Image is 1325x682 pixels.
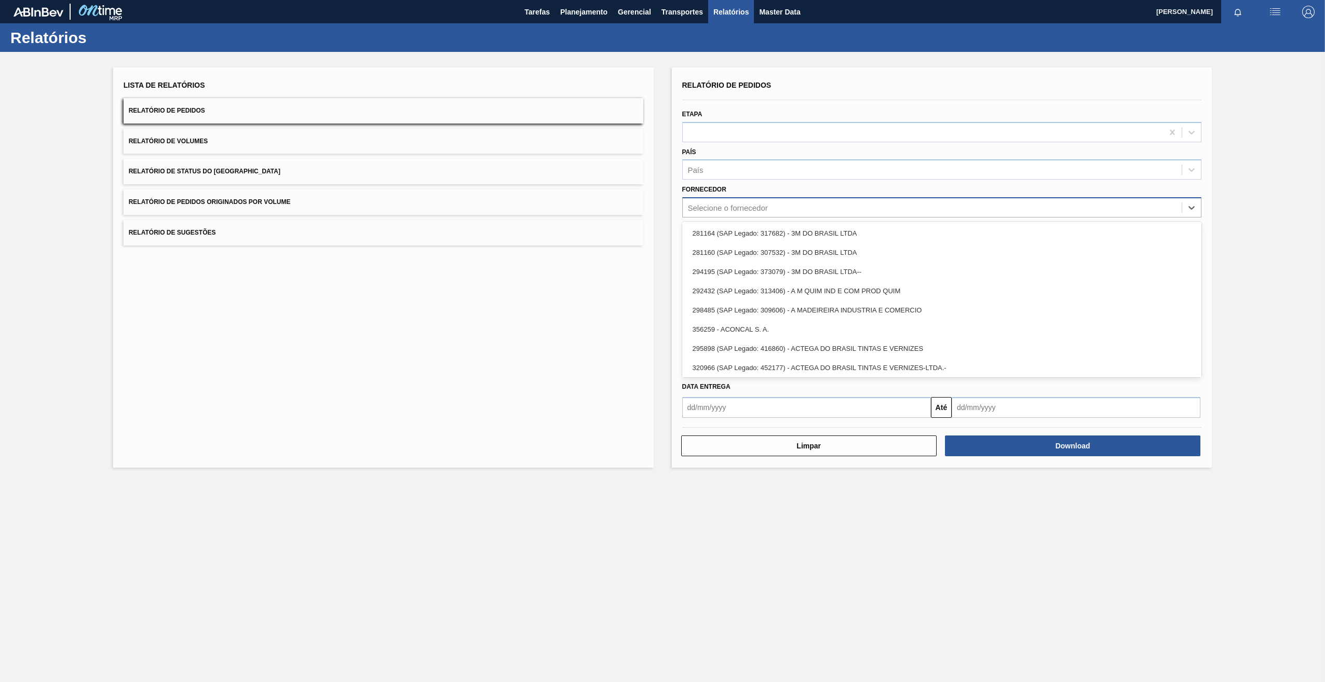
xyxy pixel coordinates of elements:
div: 295898 (SAP Legado: 416860) - ACTEGA DO BRASIL TINTAS E VERNIZES [682,339,1202,358]
button: Relatório de Volumes [124,129,643,154]
div: 292432 (SAP Legado: 313406) - A M QUIM IND E COM PROD QUIM [682,281,1202,301]
span: Data entrega [682,383,731,390]
button: Limpar [681,435,937,456]
img: TNhmsLtSVTkK8tSr43FrP2fwEKptu5GPRR3wAAAABJRU5ErkJggg== [13,7,63,17]
button: Relatório de Status do [GEOGRAPHIC_DATA] [124,159,643,184]
h1: Relatórios [10,32,195,44]
input: dd/mm/yyyy [682,397,931,418]
div: 281160 (SAP Legado: 307532) - 3M DO BRASIL LTDA [682,243,1202,262]
button: Relatório de Pedidos [124,98,643,124]
button: Relatório de Sugestões [124,220,643,245]
button: Até [931,397,952,418]
button: Relatório de Pedidos Originados por Volume [124,189,643,215]
span: Relatório de Pedidos [129,107,205,114]
button: Notificações [1221,5,1254,19]
input: dd/mm/yyyy [952,397,1200,418]
span: Tarefas [524,6,550,18]
span: Relatório de Status do [GEOGRAPHIC_DATA] [129,168,280,175]
span: Transportes [661,6,703,18]
img: Logout [1302,6,1315,18]
div: 298485 (SAP Legado: 309606) - A MADEIREIRA INDUSTRIA E COMERCIO [682,301,1202,320]
label: País [682,148,696,156]
div: Selecione o fornecedor [688,203,768,212]
div: 281164 (SAP Legado: 317682) - 3M DO BRASIL LTDA [682,224,1202,243]
div: País [688,166,704,174]
div: 320966 (SAP Legado: 452177) - ACTEGA DO BRASIL TINTAS E VERNIZES-LTDA.- [682,358,1202,377]
span: Relatório de Pedidos Originados por Volume [129,198,291,206]
span: Planejamento [560,6,607,18]
span: Master Data [759,6,800,18]
span: Relatório de Sugestões [129,229,216,236]
span: Relatório de Pedidos [682,81,772,89]
button: Download [945,435,1200,456]
label: Fornecedor [682,186,726,193]
label: Etapa [682,111,702,118]
img: userActions [1269,6,1281,18]
div: 294195 (SAP Legado: 373079) - 3M DO BRASIL LTDA-- [682,262,1202,281]
span: Relatório de Volumes [129,138,208,145]
span: Lista de Relatórios [124,81,205,89]
div: 356259 - ACONCAL S. A. [682,320,1202,339]
span: Gerencial [618,6,651,18]
span: Relatórios [713,6,749,18]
